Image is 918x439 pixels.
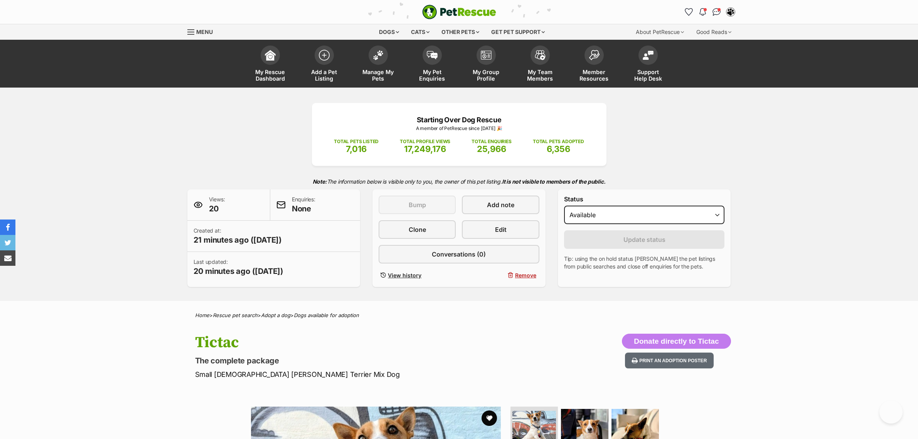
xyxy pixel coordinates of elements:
img: manage-my-pets-icon-02211641906a0b7f246fdf0571729dbe1e7629f14944591b6c1af311fb30b64b.svg [373,50,384,60]
span: Bump [409,200,426,209]
p: Last updated: [194,258,284,277]
a: My Group Profile [459,42,513,88]
strong: Note: [313,178,327,185]
span: My Team Members [523,69,558,82]
span: 20 minutes ago ([DATE]) [194,266,284,277]
button: Print an adoption poster [625,353,714,368]
a: Conversations (0) [379,245,539,263]
a: My Team Members [513,42,567,88]
span: None [292,203,315,214]
div: Other pets [436,24,485,40]
img: chat-41dd97257d64d25036548639549fe6c8038ab92f7586957e7f3b1b290dea8141.svg [713,8,721,16]
a: My Rescue Dashboard [243,42,297,88]
span: Menu [196,29,213,35]
a: Adopt a dog [261,312,290,318]
a: Add note [462,196,539,214]
span: Add note [487,200,514,209]
span: Edit [495,225,507,234]
p: Views: [209,196,225,214]
span: Support Help Desk [631,69,665,82]
iframe: Help Scout Beacon - Open [879,400,903,424]
p: The information below is visible only to you, the owner of this pet listing. [187,174,731,189]
strong: It is not visible to members of the public. [502,178,606,185]
a: Manage My Pets [351,42,405,88]
p: A member of PetRescue since [DATE] 🎉 [323,125,595,132]
a: Member Resources [567,42,621,88]
a: Support Help Desk [621,42,675,88]
img: pet-enquiries-icon-7e3ad2cf08bfb03b45e93fb7055b45f3efa6380592205ae92323e6603595dc1f.svg [427,51,438,59]
ul: Account quick links [683,6,737,18]
a: My Pet Enquiries [405,42,459,88]
span: 7,016 [346,144,367,154]
a: Edit [462,220,539,239]
div: About PetRescue [630,24,689,40]
p: TOTAL ENQUIRIES [472,138,511,145]
div: Dogs [374,24,404,40]
p: Small [DEMOGRAPHIC_DATA] [PERSON_NAME] Terrier Mix Dog [195,369,521,380]
a: Conversations [711,6,723,18]
a: Home [195,312,209,318]
a: Clone [379,220,456,239]
p: Created at: [194,227,282,245]
span: 17,249,176 [404,144,446,154]
span: 21 minutes ago ([DATE]) [194,235,282,245]
button: My account [724,6,737,18]
p: TOTAL PETS ADOPTED [533,138,584,145]
a: PetRescue [422,5,496,19]
p: TOTAL PETS LISTED [334,138,379,145]
img: member-resources-icon-8e73f808a243e03378d46382f2149f9095a855e16c252ad45f914b54edf8863c.svg [589,50,600,60]
span: Clone [409,225,426,234]
span: My Group Profile [469,69,504,82]
a: Rescue pet search [213,312,258,318]
span: Update status [623,235,665,244]
label: Status [564,196,725,203]
button: Notifications [697,6,709,18]
button: favourite [482,410,497,426]
img: Lynda Smith profile pic [727,8,734,16]
a: Dogs available for adoption [294,312,359,318]
span: Add a Pet Listing [307,69,342,82]
p: Tip: using the on hold status [PERSON_NAME] the pet listings from public searches and close off e... [564,255,725,270]
img: help-desk-icon-fdf02630f3aa405de69fd3d07c3f3aa587a6932b1a1747fa1d2bba05be0121f9.svg [643,51,654,60]
div: > > > [176,312,743,318]
span: Member Resources [577,69,611,82]
p: TOTAL PROFILE VIEWS [400,138,450,145]
a: Add a Pet Listing [297,42,351,88]
span: My Pet Enquiries [415,69,450,82]
img: add-pet-listing-icon-0afa8454b4691262ce3f59096e99ab1cd57d4a30225e0717b998d2c9b9846f56.svg [319,50,330,61]
p: The complete package [195,355,521,366]
p: Starting Over Dog Rescue [323,115,595,125]
div: Cats [406,24,435,40]
button: Bump [379,196,456,214]
button: Donate directly to Tictac [622,334,731,349]
a: Menu [187,24,218,38]
button: Remove [462,270,539,281]
span: View history [388,271,421,279]
img: notifications-46538b983faf8c2785f20acdc204bb7945ddae34d4c08c2a6579f10ce5e182be.svg [699,8,706,16]
a: Favourites [683,6,695,18]
span: Conversations (0) [432,250,486,259]
span: 6,356 [547,144,570,154]
div: Get pet support [486,24,550,40]
img: group-profile-icon-3fa3cf56718a62981997c0bc7e787c4b2cf8bcc04b72c1350f741eb67cf2f40e.svg [481,51,492,60]
h1: Tictac [195,334,521,351]
button: Update status [564,230,725,249]
div: Good Reads [691,24,737,40]
span: Remove [515,271,536,279]
img: logo-e224e6f780fb5917bec1dbf3a21bbac754714ae5b6737aabdf751b685950b380.svg [422,5,496,19]
p: Enquiries: [292,196,315,214]
a: View history [379,270,456,281]
img: dashboard-icon-eb2f2d2d3e046f16d808141f083e7271f6b2e854fb5c12c21221c1fb7104beca.svg [265,50,276,61]
span: 20 [209,203,225,214]
span: Manage My Pets [361,69,396,82]
span: 25,966 [477,144,506,154]
span: My Rescue Dashboard [253,69,288,82]
img: team-members-icon-5396bd8760b3fe7c0b43da4ab00e1e3bb1a5d9ba89233759b79545d2d3fc5d0d.svg [535,50,546,60]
